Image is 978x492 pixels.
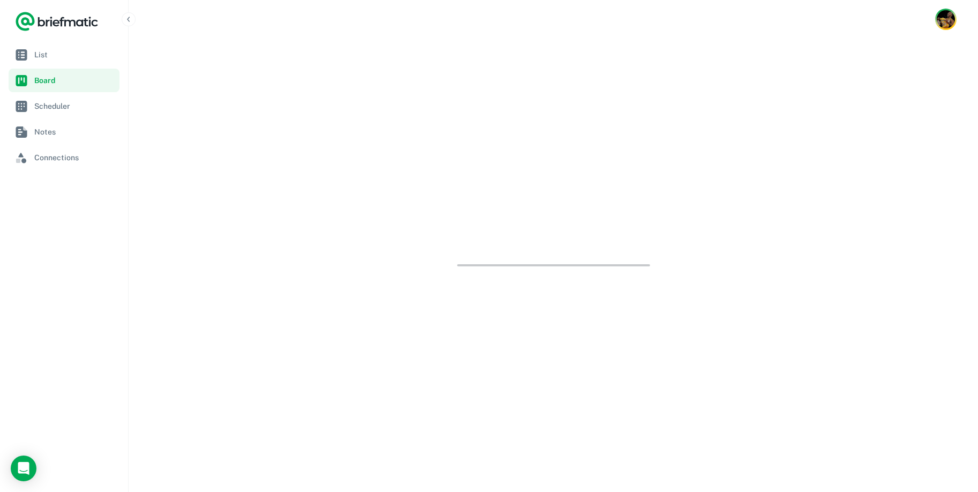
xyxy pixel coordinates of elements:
[15,11,99,32] a: Logo
[11,456,36,481] div: Load Chat
[34,152,115,163] span: Connections
[9,120,120,144] a: Notes
[9,43,120,66] a: List
[9,146,120,169] a: Connections
[34,49,115,61] span: List
[34,100,115,112] span: Scheduler
[34,126,115,138] span: Notes
[34,74,115,86] span: Board
[9,94,120,118] a: Scheduler
[937,10,955,28] img: SAPTARSHI DAS
[9,69,120,92] a: Board
[935,9,957,30] button: Account button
